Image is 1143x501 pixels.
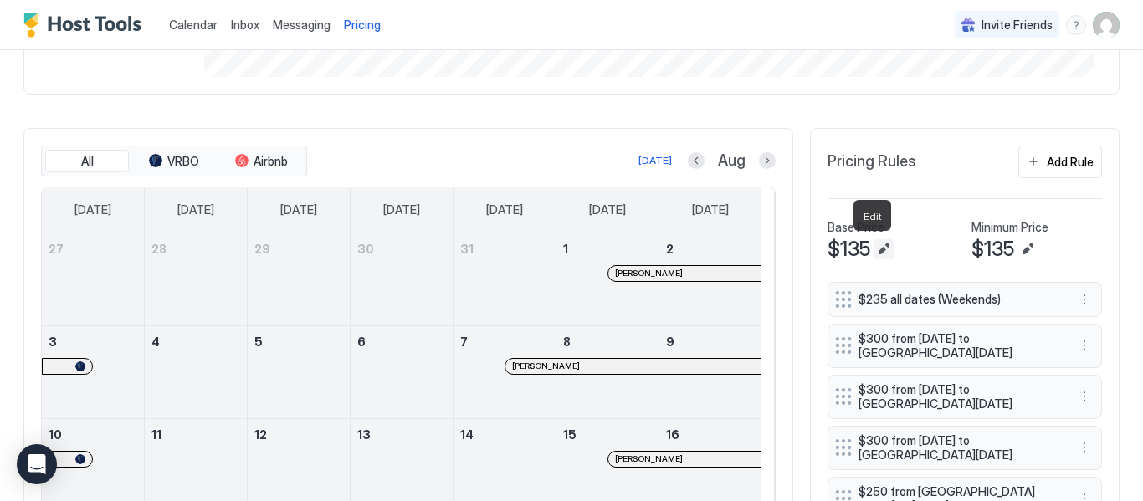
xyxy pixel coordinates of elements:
[344,18,381,33] span: Pricing
[1074,289,1094,309] div: menu
[383,202,420,217] span: [DATE]
[45,150,129,173] button: All
[145,326,247,357] a: August 4, 2025
[572,187,643,233] a: Friday
[145,233,247,264] a: July 28, 2025
[1093,12,1120,38] div: User profile
[556,419,659,450] a: August 15, 2025
[864,210,881,222] span: Edit
[1018,146,1102,178] button: Add Rule
[859,433,1058,463] span: $300 from [DATE] to [GEOGRAPHIC_DATA][DATE]
[357,242,374,256] span: 30
[859,331,1058,360] span: $300 from [DATE] to [GEOGRAPHIC_DATA][DATE]
[169,16,218,33] a: Calendar
[151,335,160,349] span: 4
[49,242,64,256] span: 27
[1047,153,1094,171] div: Add Rule
[151,242,167,256] span: 28
[563,335,571,349] span: 8
[556,233,659,326] td: August 1, 2025
[248,326,350,357] a: August 5, 2025
[132,150,216,173] button: VRBO
[231,18,259,32] span: Inbox
[357,335,366,349] span: 6
[615,268,683,279] span: [PERSON_NAME]
[1074,386,1094,406] button: More options
[280,202,317,217] span: [DATE]
[454,419,556,450] a: August 14, 2025
[453,233,556,326] td: July 31, 2025
[666,427,679,442] span: 16
[248,419,350,450] a: August 12, 2025
[563,427,577,442] span: 15
[42,233,145,326] td: July 27, 2025
[659,419,761,450] a: August 16, 2025
[828,220,884,235] span: Base Price
[512,360,580,371] span: [PERSON_NAME]
[460,335,468,349] span: 7
[145,325,248,418] td: August 4, 2025
[460,427,474,442] span: 14
[254,427,267,442] span: 12
[42,326,144,357] a: August 3, 2025
[718,151,746,171] span: Aug
[469,187,540,233] a: Thursday
[1074,386,1094,406] div: menu
[759,152,776,169] button: Next month
[971,220,1048,235] span: Minimum Price
[42,325,145,418] td: August 3, 2025
[638,153,672,168] div: [DATE]
[231,16,259,33] a: Inbox
[167,154,199,169] span: VRBO
[161,187,231,233] a: Monday
[563,242,568,256] span: 1
[1074,289,1094,309] button: More options
[1066,15,1086,35] div: menu
[264,187,334,233] a: Tuesday
[58,187,128,233] a: Sunday
[248,325,351,418] td: August 5, 2025
[23,13,149,38] div: Host Tools Logo
[273,16,331,33] a: Messaging
[615,453,754,464] div: [PERSON_NAME]
[248,233,350,264] a: July 29, 2025
[589,202,626,217] span: [DATE]
[351,233,454,326] td: July 30, 2025
[357,427,371,442] span: 13
[828,237,870,262] span: $135
[512,360,754,371] div: [PERSON_NAME]
[219,150,303,173] button: Airbnb
[1074,437,1094,458] button: More options
[254,335,263,349] span: 5
[81,154,94,169] span: All
[366,187,437,233] a: Wednesday
[74,202,111,217] span: [DATE]
[460,242,474,256] span: 31
[169,18,218,32] span: Calendar
[151,427,161,442] span: 11
[659,326,761,357] a: August 9, 2025
[615,268,754,279] div: [PERSON_NAME]
[177,202,214,217] span: [DATE]
[971,237,1014,262] span: $135
[351,326,453,357] a: August 6, 2025
[659,325,761,418] td: August 9, 2025
[982,18,1053,33] span: Invite Friends
[351,233,453,264] a: July 30, 2025
[41,146,307,177] div: tab-group
[675,187,746,233] a: Saturday
[248,233,351,326] td: July 29, 2025
[828,152,916,171] span: Pricing Rules
[42,419,144,450] a: August 10, 2025
[254,154,288,169] span: Airbnb
[273,18,331,32] span: Messaging
[659,233,761,264] a: August 2, 2025
[145,233,248,326] td: July 28, 2025
[1074,335,1094,355] button: More options
[49,335,57,349] span: 3
[1074,335,1094,355] div: menu
[145,419,247,450] a: August 11, 2025
[556,326,659,357] a: August 8, 2025
[859,382,1058,412] span: $300 from [DATE] to [GEOGRAPHIC_DATA][DATE]
[351,325,454,418] td: August 6, 2025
